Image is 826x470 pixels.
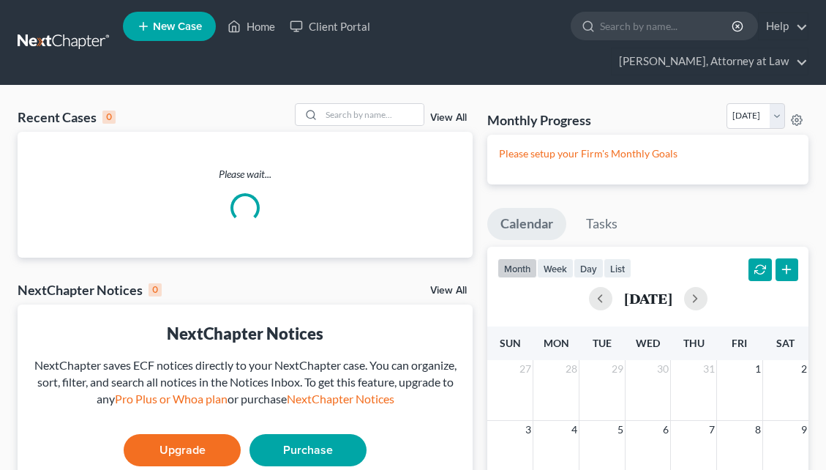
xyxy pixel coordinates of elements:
[29,322,461,345] div: NextChapter Notices
[564,360,579,378] span: 28
[29,357,461,408] div: NextChapter saves ECF notices directly to your NextChapter case. You can organize, sort, filter, ...
[570,421,579,439] span: 4
[616,421,625,439] span: 5
[800,360,808,378] span: 2
[661,421,670,439] span: 6
[800,421,808,439] span: 9
[702,360,716,378] span: 31
[220,13,282,40] a: Home
[18,108,116,126] div: Recent Cases
[487,208,566,240] a: Calendar
[115,392,228,406] a: Pro Plus or Whoa plan
[544,337,569,349] span: Mon
[610,360,625,378] span: 29
[776,337,795,349] span: Sat
[754,360,762,378] span: 1
[287,392,394,406] a: NextChapter Notices
[282,13,378,40] a: Client Portal
[498,258,537,278] button: month
[124,434,241,466] a: Upgrade
[656,360,670,378] span: 30
[573,208,631,240] a: Tasks
[683,337,705,349] span: Thu
[18,167,473,182] p: Please wait...
[500,337,521,349] span: Sun
[732,337,747,349] span: Fri
[430,286,467,296] a: View All
[636,337,660,349] span: Wed
[624,291,672,306] h2: [DATE]
[518,360,533,378] span: 27
[593,337,612,349] span: Tue
[604,258,631,278] button: list
[600,12,734,40] input: Search by name...
[612,48,808,75] a: [PERSON_NAME], Attorney at Law
[574,258,604,278] button: day
[754,421,762,439] span: 8
[149,283,162,296] div: 0
[430,113,467,123] a: View All
[524,421,533,439] span: 3
[759,13,808,40] a: Help
[321,104,424,125] input: Search by name...
[537,258,574,278] button: week
[487,111,591,129] h3: Monthly Progress
[499,146,797,161] p: Please setup your Firm's Monthly Goals
[249,434,367,466] a: Purchase
[707,421,716,439] span: 7
[153,21,202,32] span: New Case
[18,281,162,299] div: NextChapter Notices
[102,111,116,124] div: 0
